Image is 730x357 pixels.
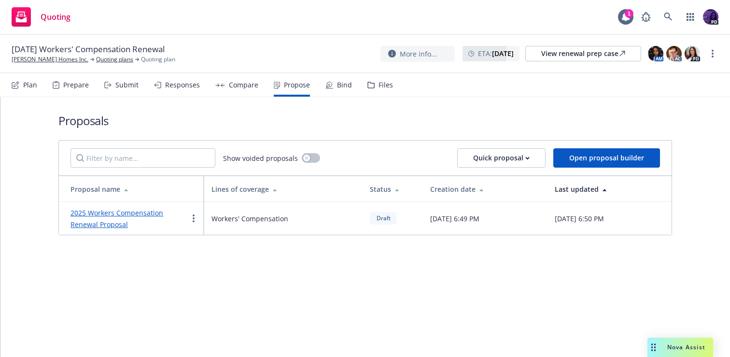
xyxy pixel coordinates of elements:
[211,184,354,194] div: Lines of coverage
[229,81,258,89] div: Compare
[12,55,88,64] a: [PERSON_NAME] Homes Inc.
[115,81,139,89] div: Submit
[457,148,546,168] button: Quick proposal
[647,338,660,357] div: Drag to move
[707,48,718,59] a: more
[337,81,352,89] div: Bind
[165,81,200,89] div: Responses
[553,148,660,168] button: Open proposal builder
[648,46,663,61] img: photo
[188,213,199,224] a: more
[430,214,479,224] span: [DATE] 6:49 PM
[284,81,310,89] div: Propose
[541,46,625,61] div: View renewal prep case
[636,7,656,27] a: Report a Bug
[647,338,713,357] button: Nova Assist
[379,81,393,89] div: Files
[555,214,604,224] span: [DATE] 6:50 PM
[473,149,530,167] div: Quick proposal
[41,13,70,21] span: Quoting
[70,208,163,229] a: 2025 Workers Compensation Renewal Proposal
[400,49,437,59] span: More info...
[12,43,165,55] span: [DATE] Workers' Compensation Renewal
[70,148,215,168] input: Filter by name...
[555,184,664,194] div: Last updated
[8,3,74,30] a: Quoting
[525,46,641,61] a: View renewal prep case
[223,153,298,163] span: Show voided proposals
[659,7,678,27] a: Search
[430,184,539,194] div: Creation date
[681,7,700,27] a: Switch app
[666,46,682,61] img: photo
[478,48,514,58] span: ETA :
[685,46,700,61] img: photo
[211,214,288,224] span: Workers' Compensation
[370,184,415,194] div: Status
[625,9,633,18] div: 1
[380,46,455,62] button: More info...
[58,113,672,129] h1: Proposals
[23,81,37,89] div: Plan
[141,55,175,64] span: Quoting plan
[492,49,514,58] strong: [DATE]
[63,81,89,89] div: Prepare
[667,343,705,351] span: Nova Assist
[96,55,133,64] a: Quoting plans
[70,184,196,194] div: Proposal name
[703,9,718,25] img: photo
[569,153,644,162] span: Open proposal builder
[374,214,393,223] span: Draft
